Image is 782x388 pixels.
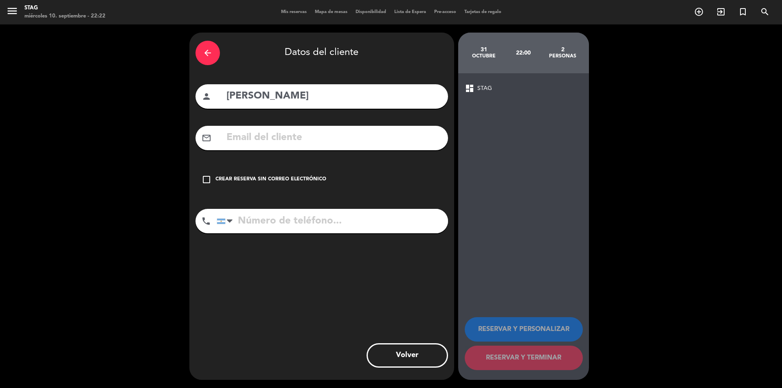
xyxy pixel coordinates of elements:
span: Tarjetas de regalo [460,10,505,14]
span: Mis reservas [277,10,311,14]
span: Mapa de mesas [311,10,351,14]
span: Pre-acceso [430,10,460,14]
div: Argentina: +54 [217,209,236,233]
span: dashboard [465,83,474,93]
i: person [202,92,211,101]
div: miércoles 10. septiembre - 22:22 [24,12,105,20]
div: 31 [464,46,504,53]
i: turned_in_not [738,7,748,17]
i: exit_to_app [716,7,726,17]
div: personas [543,53,582,59]
div: 2 [543,46,582,53]
i: phone [201,216,211,226]
i: search [760,7,770,17]
button: RESERVAR Y TERMINAR [465,346,583,370]
div: octubre [464,53,504,59]
div: 22:00 [503,39,543,67]
span: STAG [477,84,492,93]
button: RESERVAR Y PERSONALIZAR [465,317,583,342]
i: arrow_back [203,48,213,58]
div: Crear reserva sin correo electrónico [215,175,326,184]
input: Email del cliente [226,129,442,146]
input: Nombre del cliente [226,88,442,105]
i: menu [6,5,18,17]
button: Volver [367,343,448,368]
div: STAG [24,4,105,12]
i: add_circle_outline [694,7,704,17]
i: mail_outline [202,133,211,143]
input: Número de teléfono... [217,209,448,233]
span: Lista de Espera [390,10,430,14]
span: Disponibilidad [351,10,390,14]
i: check_box_outline_blank [202,175,211,184]
div: Datos del cliente [195,39,448,67]
button: menu [6,5,18,20]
